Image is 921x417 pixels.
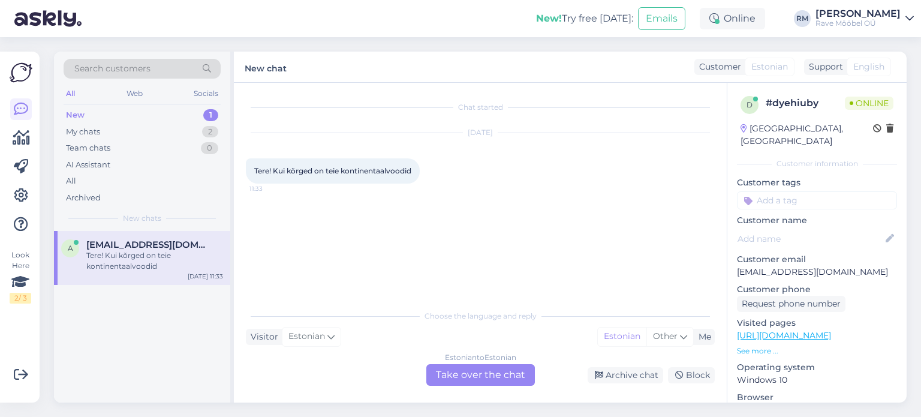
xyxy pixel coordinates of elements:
div: Socials [191,86,221,101]
p: Visited pages [737,317,897,329]
div: Estonian [598,328,646,346]
span: d [747,100,753,109]
div: Request phone number [737,296,845,312]
div: 2 / 3 [10,293,31,304]
label: New chat [245,59,287,75]
div: Support [804,61,843,73]
button: Emails [638,7,685,30]
p: [EMAIL_ADDRESS][DOMAIN_NAME] [737,266,897,278]
div: [GEOGRAPHIC_DATA], [GEOGRAPHIC_DATA] [741,122,873,148]
span: a [68,244,73,253]
div: Choose the language and reply [246,311,715,322]
div: Take over the chat [426,364,535,386]
div: Try free [DATE]: [536,11,633,26]
div: Archive chat [588,367,663,383]
span: Search customers [74,62,151,75]
p: Customer email [737,253,897,266]
span: 11:33 [249,184,294,193]
a: [URL][DOMAIN_NAME] [737,330,831,341]
img: Askly Logo [10,61,32,84]
div: Tere! Kui kõrged on teie kontinentaalvoodid [86,250,223,272]
div: Estonian to Estonian [445,352,516,363]
div: Chat started [246,102,715,113]
div: [DATE] [246,127,715,138]
div: Rave Mööbel OÜ [815,19,901,28]
div: Web [124,86,145,101]
div: RM [794,10,811,27]
span: aunekas@gmail.com [86,239,211,250]
div: Team chats [66,142,110,154]
div: Customer information [737,158,897,169]
p: Customer tags [737,176,897,189]
span: Estonian [288,330,325,343]
div: My chats [66,126,100,138]
a: [PERSON_NAME]Rave Mööbel OÜ [815,9,914,28]
div: Me [694,331,711,343]
p: Customer phone [737,283,897,296]
span: New chats [123,213,161,224]
p: Browser [737,391,897,404]
span: Estonian [751,61,788,73]
div: Archived [66,192,101,204]
input: Add a tag [737,191,897,209]
div: 2 [202,126,218,138]
div: 0 [201,142,218,154]
div: Block [668,367,715,383]
p: See more ... [737,346,897,356]
div: New [66,109,85,121]
input: Add name [738,232,883,245]
b: New! [536,13,562,24]
p: Windows 10 [737,374,897,386]
div: [DATE] 11:33 [188,272,223,281]
div: # dyehiuby [766,96,845,110]
div: 1 [203,109,218,121]
div: Customer [694,61,741,73]
div: Online [700,8,765,29]
div: All [66,175,76,187]
div: All [64,86,77,101]
p: Operating system [737,361,897,374]
div: AI Assistant [66,159,110,171]
span: English [853,61,884,73]
div: Look Here [10,250,31,304]
span: Online [845,97,893,110]
div: Visitor [246,331,278,343]
div: [PERSON_NAME] [815,9,901,19]
p: Customer name [737,214,897,227]
span: Other [653,331,678,341]
span: Tere! Kui kõrged on teie kontinentaalvoodid [254,166,411,175]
